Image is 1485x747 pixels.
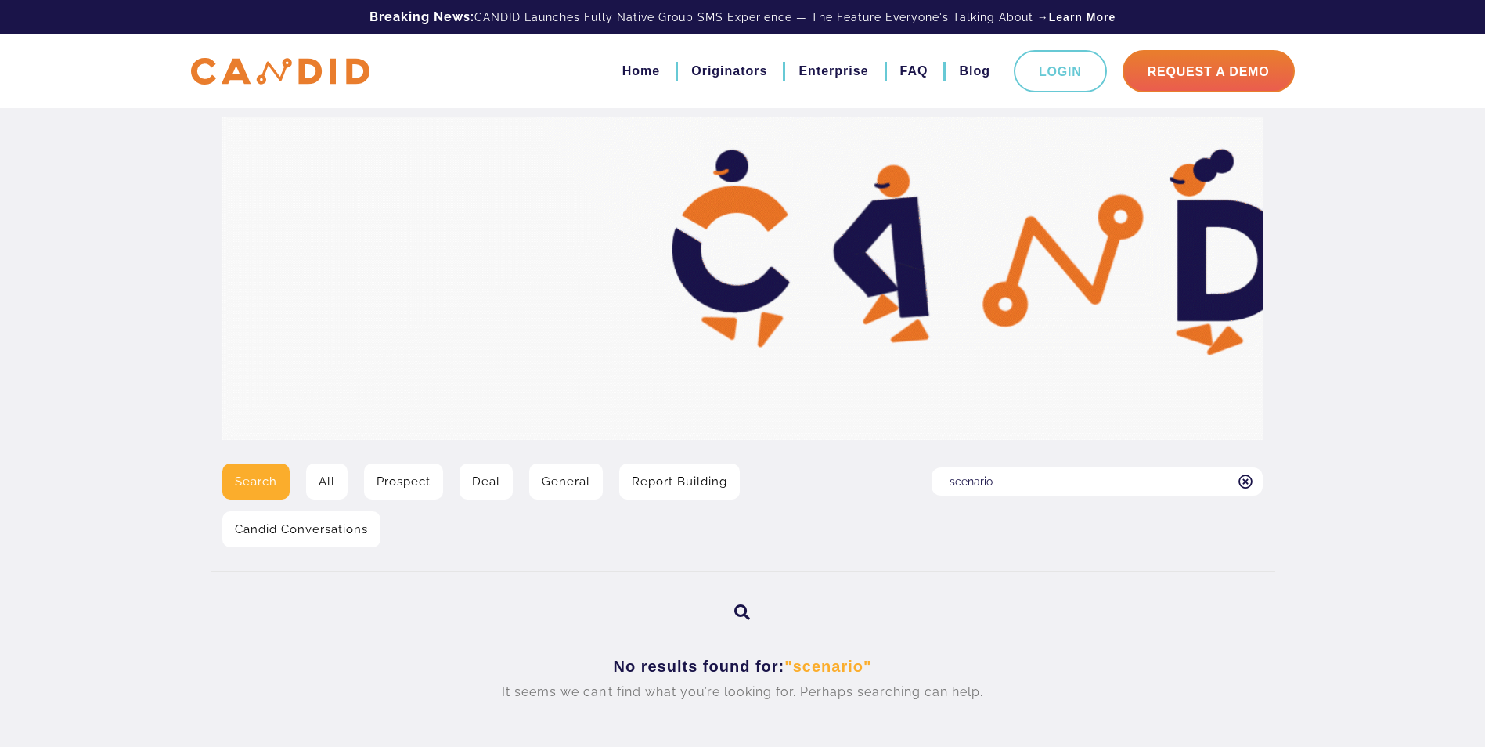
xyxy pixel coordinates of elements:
[1123,50,1295,92] a: Request A Demo
[306,464,348,500] a: All
[369,9,474,24] b: Breaking News:
[222,511,380,547] a: Candid Conversations
[900,58,928,85] a: FAQ
[234,657,1252,677] h3: No results found for:
[622,58,660,85] a: Home
[1049,9,1116,25] a: Learn More
[691,58,767,85] a: Originators
[619,464,740,500] a: Report Building
[1014,50,1107,92] a: Login
[784,658,871,675] span: "scenario"
[529,464,603,500] a: General
[191,58,369,85] img: CANDID APP
[798,58,868,85] a: Enterprise
[234,679,1252,705] p: It seems we can’t find what you’re looking for. Perhaps searching can help.
[222,117,1263,440] img: Video Library Hero
[460,464,513,500] a: Deal
[364,464,443,500] a: Prospect
[959,58,990,85] a: Blog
